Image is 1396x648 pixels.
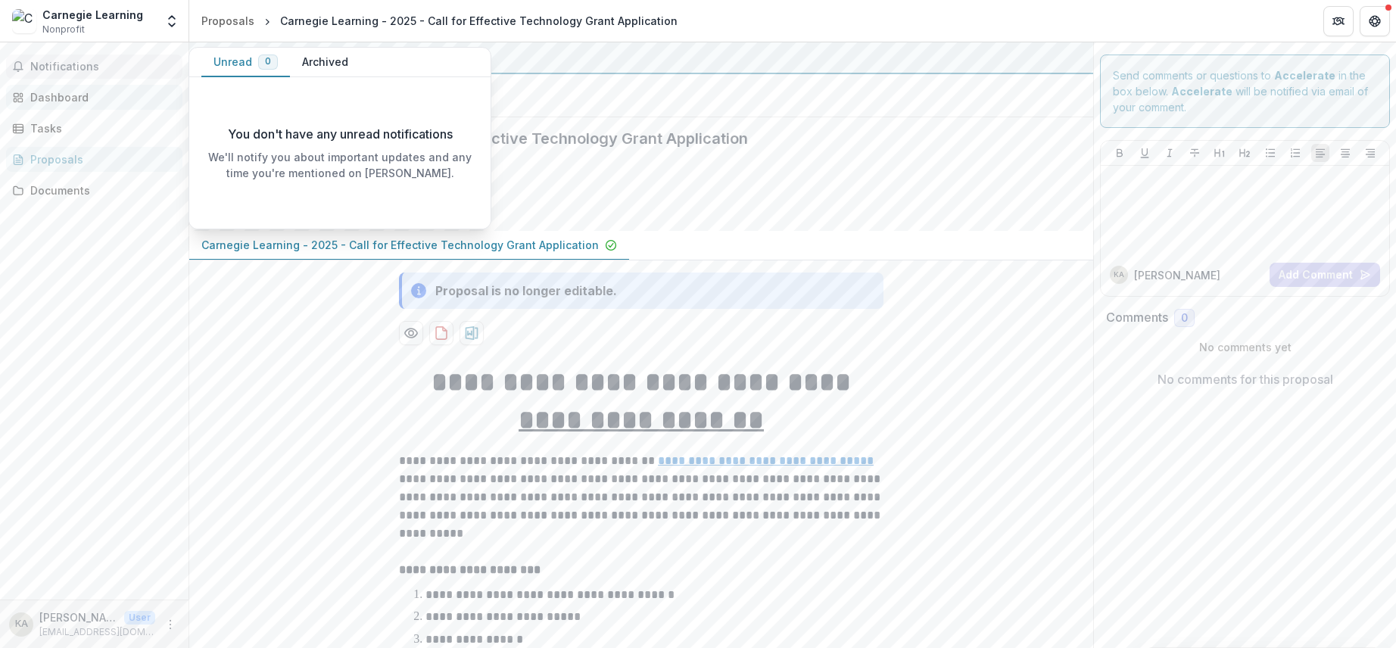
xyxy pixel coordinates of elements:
button: Underline [1136,144,1154,162]
button: Bullet List [1261,144,1279,162]
p: Carnegie Learning - 2025 - Call for Effective Technology Grant Application [201,237,599,253]
button: Align Center [1336,144,1354,162]
button: Get Help [1360,6,1390,36]
button: Ordered List [1286,144,1304,162]
div: Send comments or questions to in the box below. will be notified via email of your comment. [1100,55,1390,128]
strong: Accelerate [1171,85,1232,98]
button: Add Comment [1270,263,1380,287]
a: Proposals [6,147,182,172]
div: Carnegie Learning - 2025 - Call for Effective Technology Grant Application [280,13,678,29]
p: No comments for this proposal [1158,370,1333,388]
p: [PERSON_NAME] [39,609,118,625]
button: Align Right [1361,144,1379,162]
span: 0 [1181,312,1188,325]
button: Partners [1323,6,1354,36]
a: Documents [6,178,182,203]
h2: Comments [1106,310,1168,325]
div: Proposal is no longer editable. [435,282,617,300]
div: Carnegie Learning [42,7,143,23]
a: Dashboard [6,85,182,110]
div: Kevin Allard [15,619,28,629]
div: Kevin Allard [1114,271,1124,279]
p: [EMAIL_ADDRESS][DOMAIN_NAME] [39,625,155,639]
button: Open entity switcher [161,6,182,36]
img: Carnegie Learning [12,9,36,33]
span: Notifications [30,61,176,73]
span: Nonprofit [42,23,85,36]
strong: Accelerate [1274,69,1335,82]
button: Heading 1 [1211,144,1229,162]
div: Accelerate [201,48,1081,67]
div: Proposals [30,151,170,167]
button: More [161,615,179,634]
button: download-proposal [460,321,484,345]
button: Heading 2 [1236,144,1254,162]
a: Proposals [195,10,260,32]
button: download-proposal [429,321,453,345]
a: Tasks [6,116,182,141]
button: Bold [1111,144,1129,162]
button: Italicize [1161,144,1179,162]
p: [PERSON_NAME] [1134,267,1220,283]
button: Unread [201,48,290,77]
div: Proposals [201,13,254,29]
button: Strike [1186,144,1204,162]
span: 0 [265,56,271,67]
p: No comments yet [1106,339,1384,355]
div: Tasks [30,120,170,136]
button: Notifications [6,55,182,79]
p: User [124,611,155,625]
div: Dashboard [30,89,170,105]
p: You don't have any unread notifications [228,125,453,143]
button: Archived [290,48,360,77]
button: Preview 2455e755-0147-4acf-b424-b27b4e884478-0.pdf [399,321,423,345]
h2: Carnegie Learning - 2025 - Call for Effective Technology Grant Application [201,129,1057,148]
p: We'll notify you about important updates and any time you're mentioned on [PERSON_NAME]. [201,149,478,181]
button: Align Left [1311,144,1329,162]
nav: breadcrumb [195,10,684,32]
div: Documents [30,182,170,198]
